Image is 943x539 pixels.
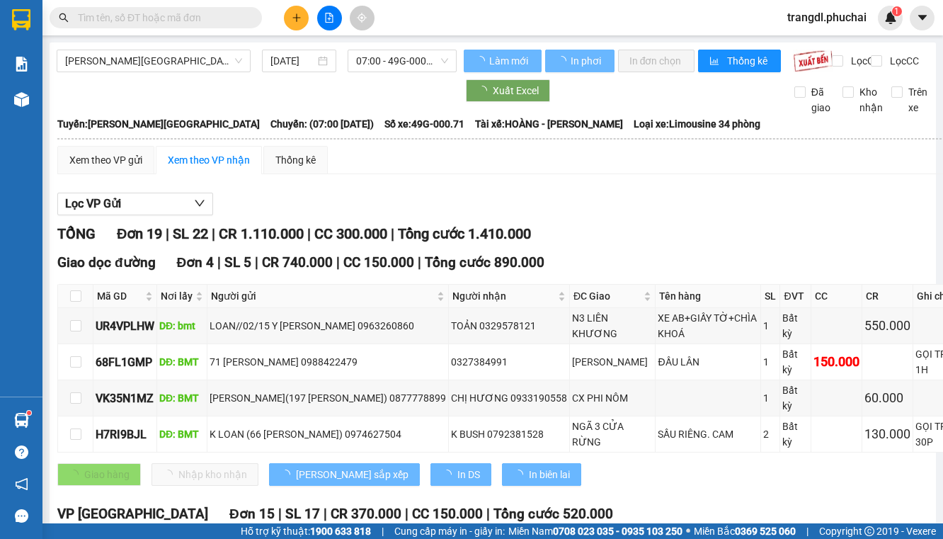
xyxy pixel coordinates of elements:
span: message [15,509,28,523]
button: In đơn chọn [618,50,695,72]
div: 71 [PERSON_NAME] 0988422479 [210,354,446,370]
td: VK35N1MZ [93,380,157,416]
span: Lọc CC [884,53,921,69]
div: 130.000 [864,424,910,444]
div: [PERSON_NAME](197 [PERSON_NAME]) 0877778899 [210,390,446,406]
div: DĐ: bmt [159,318,205,334]
span: VP [GEOGRAPHIC_DATA] [57,506,208,522]
div: Xem theo VP nhận [168,152,250,168]
span: Gia Lai - Đà Lạt [65,50,242,72]
span: | [486,506,490,522]
span: | [336,254,340,271]
button: Nhập kho nhận [152,463,258,486]
span: loading [442,470,457,480]
span: Lọc VP Gửi [65,195,121,212]
div: Bất kỳ [782,346,808,378]
span: Người gửi [211,288,434,304]
span: Tài xế: HOÀNG - [PERSON_NAME] [475,116,623,132]
strong: 0708 023 035 - 0935 103 250 [553,526,682,537]
button: In biên lai [502,463,581,486]
button: Giao hàng [57,463,141,486]
span: Chuyến: (07:00 [DATE]) [270,116,374,132]
button: Lọc VP Gửi [57,193,213,215]
span: Loại xe: Limousine 34 phòng [634,116,760,132]
span: 07:00 - 49G-000.71 [356,50,447,72]
span: CR 1.110.000 [219,225,304,242]
div: 550.000 [864,316,910,336]
th: ĐVT [780,285,811,308]
span: Đơn 15 [229,506,275,522]
div: Xem theo VP gửi [69,152,142,168]
span: Nhận: [166,13,200,28]
div: Thống kê [275,152,316,168]
span: [PERSON_NAME] sắp xếp [296,467,408,482]
span: | [405,506,408,522]
div: VK35N1MZ [96,390,154,407]
button: Xuất Excel [466,79,550,102]
strong: 1900 633 818 [310,526,371,537]
span: Nơi lấy [161,288,193,304]
div: VP [GEOGRAPHIC_DATA] [12,12,156,46]
div: 150.000 [813,352,859,372]
div: Bất kỳ [782,310,808,341]
div: Bất kỳ [782,382,808,414]
span: Tổng cước 520.000 [493,506,613,522]
img: icon-new-feature [884,11,897,24]
div: XE AB+GIẤY TỜ+CHÌA KHOÁ [658,310,758,341]
div: 0987292947 [12,80,156,100]
button: [PERSON_NAME] sắp xếp [269,463,420,486]
span: notification [15,477,28,491]
div: K BUSH 0792381528 [451,426,567,442]
span: Số xe: 49G-000.71 [384,116,464,132]
div: Bất kỳ [782,419,808,450]
sup: 1 [27,411,31,415]
span: Cung cấp máy in - giấy in: [394,523,505,539]
div: ĐẦU LÂN [658,354,758,370]
div: Bến Xe Đức Long [166,12,280,46]
span: CC 150.000 [343,254,414,271]
span: Tổng cước 890.000 [425,254,544,271]
span: Xuất Excel [493,83,539,98]
div: NGÃ 3 CỬA RỪNG [572,419,653,450]
span: loading [556,56,568,66]
span: In phơi [571,53,603,69]
div: CX PHI NÔM [572,390,653,406]
span: loading [280,470,296,480]
span: SL 17 [285,506,320,522]
th: SL [761,285,780,308]
span: DĐ: [166,74,186,89]
span: | [212,225,215,242]
span: ĐC Giao [573,288,641,304]
div: 1 [763,318,777,334]
input: 14/09/2025 [270,53,315,69]
td: 68FL1GMP [93,344,157,380]
b: Tuyến: [PERSON_NAME][GEOGRAPHIC_DATA] [57,118,260,130]
span: Đơn 19 [117,225,162,242]
span: BX [33,100,59,125]
th: CC [811,285,862,308]
div: LOAN//02/15 Y [PERSON_NAME] 0963260860 [210,318,446,334]
div: 68FL1GMP [96,353,154,371]
span: | [324,506,327,522]
span: | [806,523,808,539]
img: warehouse-icon [14,92,29,107]
div: UR4VPLHW [96,317,154,335]
img: logo-vxr [12,9,30,30]
span: ⚪️ [686,528,690,534]
button: In phơi [545,50,615,72]
div: N3 LIÊN KHƯƠNG [572,310,653,341]
span: Đã giao [806,84,836,115]
span: Thống kê [727,53,770,69]
strong: 0369 525 060 [735,526,796,537]
span: 1 [894,6,899,16]
span: file-add [324,13,334,23]
span: SL 5 [224,254,251,271]
th: Tên hàng [656,285,761,308]
span: Lọc CR [845,53,882,69]
span: Miền Bắc [694,523,796,539]
span: trangdl.phuchai [776,8,878,26]
span: plus [292,13,302,23]
span: loading [513,470,529,480]
span: In DS [457,467,480,482]
button: file-add [317,6,342,30]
